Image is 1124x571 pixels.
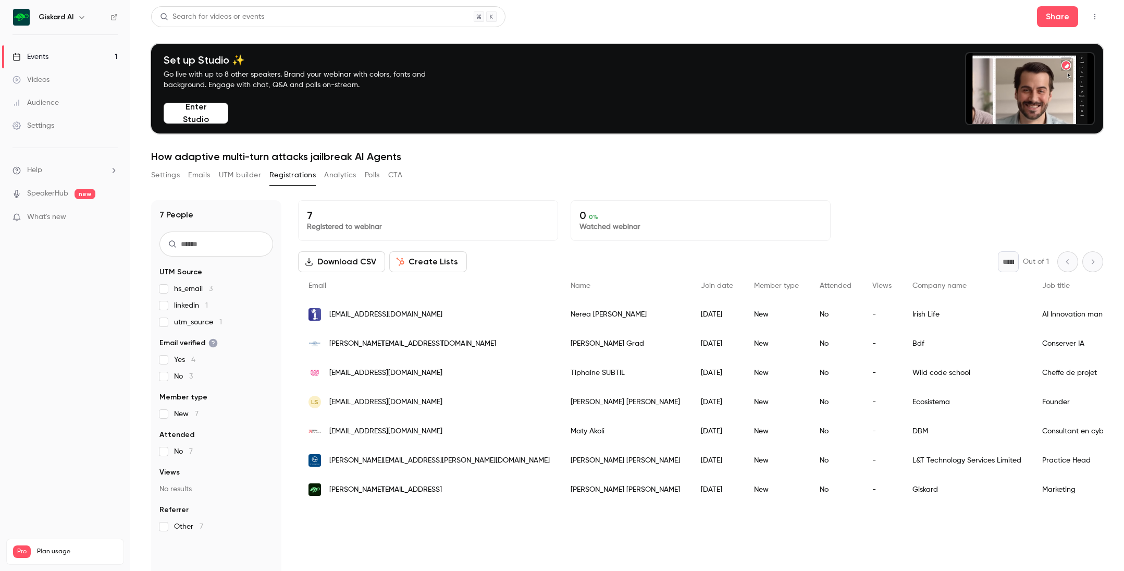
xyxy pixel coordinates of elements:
div: [DATE] [690,475,744,504]
div: [PERSON_NAME] [PERSON_NAME] [560,387,690,417]
div: No [809,300,862,329]
button: Settings [151,167,180,184]
button: Share [1037,6,1078,27]
button: Emails [188,167,210,184]
div: [DATE] [690,446,744,475]
div: [PERSON_NAME] Grad [560,329,690,358]
span: 3 [189,373,193,380]
span: [EMAIL_ADDRESS][DOMAIN_NAME] [329,426,442,437]
div: - [862,329,902,358]
div: Maty Akoli [560,417,690,446]
span: No [174,371,193,382]
img: banque-france.fr [308,337,321,350]
div: New [744,417,809,446]
p: 7 [307,209,549,222]
div: - [862,387,902,417]
div: Videos [13,75,50,85]
span: No [174,446,193,457]
span: Email [308,282,326,289]
div: New [744,300,809,329]
button: Download CSV [298,251,385,272]
span: [EMAIL_ADDRESS][DOMAIN_NAME] [329,309,442,320]
div: Search for videos or events [160,11,264,22]
div: No [809,446,862,475]
span: utm_source [174,317,222,327]
span: Plan usage [37,548,117,556]
h4: Set up Studio ✨ [164,54,450,66]
p: Registered to webinar [307,222,549,232]
div: [DATE] [690,387,744,417]
span: [EMAIL_ADDRESS][DOMAIN_NAME] [329,397,442,408]
img: irishlife.ie [308,308,321,321]
span: Views [872,282,892,289]
img: Giskard AI [13,9,30,26]
h6: Giskard AI [39,12,73,22]
span: [EMAIL_ADDRESS][DOMAIN_NAME] [329,368,442,379]
div: Irish Life [902,300,1032,329]
span: Company name [912,282,967,289]
div: Events [13,52,48,62]
span: Pro [13,545,31,558]
div: - [862,475,902,504]
span: 4 [191,356,195,363]
p: Go live with up to 8 other speakers. Brand your webinar with colors, fonts and background. Engage... [164,69,450,90]
span: Yes [174,355,195,365]
a: SpeakerHub [27,188,68,199]
span: Attended [820,282,851,289]
span: [PERSON_NAME][EMAIL_ADDRESS] [329,484,442,495]
div: [DATE] [690,329,744,358]
span: new [75,189,95,199]
div: - [862,417,902,446]
button: Polls [365,167,380,184]
img: ltts.com [308,454,321,467]
p: 0 [579,209,822,222]
span: 3 [209,285,213,293]
span: Help [27,165,42,176]
span: linkedin [174,300,208,311]
button: CTA [388,167,402,184]
div: No [809,329,862,358]
div: Audience [13,98,59,108]
div: [PERSON_NAME] [PERSON_NAME] [560,475,690,504]
div: Tiphaine SUBTIL [560,358,690,387]
section: facet-groups [159,267,273,532]
span: 7 [200,523,203,530]
span: [PERSON_NAME][EMAIL_ADDRESS][DOMAIN_NAME] [329,338,496,349]
div: Nerea [PERSON_NAME] [560,300,690,329]
div: New [744,358,809,387]
div: DBM [902,417,1032,446]
h1: How adaptive multi-turn attacks jailbreak AI Agents [151,150,1103,163]
div: L&T Technology Services Limited [902,446,1032,475]
span: 0 % [589,213,598,221]
span: Referrer [159,505,189,515]
button: Registrations [269,167,316,184]
div: [DATE] [690,417,744,446]
span: Email verified [159,338,218,348]
button: Enter Studio [164,103,228,124]
div: - [862,300,902,329]
div: New [744,387,809,417]
p: No results [159,484,273,494]
div: No [809,417,862,446]
span: Views [159,467,180,478]
span: 1 [219,319,222,326]
div: Wild code school [902,358,1032,387]
button: UTM builder [219,167,261,184]
span: [PERSON_NAME][EMAIL_ADDRESS][PERSON_NAME][DOMAIN_NAME] [329,455,550,466]
img: wildcodeschool.com [308,367,321,379]
div: [PERSON_NAME] [PERSON_NAME] [560,446,690,475]
div: - [862,358,902,387]
div: Ecosistema [902,387,1032,417]
span: Member type [159,392,207,403]
span: 7 [189,448,193,455]
div: No [809,358,862,387]
span: Attended [159,430,194,440]
button: Analytics [324,167,356,184]
div: No [809,475,862,504]
h1: 7 People [159,209,193,221]
div: [DATE] [690,300,744,329]
span: New [174,409,199,419]
span: Member type [754,282,799,289]
div: New [744,446,809,475]
span: UTM Source [159,267,202,277]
